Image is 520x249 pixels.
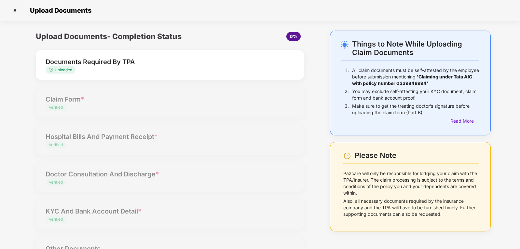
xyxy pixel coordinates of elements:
[345,88,349,101] p: 2.
[10,5,20,16] img: svg+xml;base64,PHN2ZyBpZD0iQ3Jvc3MtMzJ4MzIiIHhtbG5zPSJodHRwOi8vd3d3LnczLm9yZy8yMDAwL3N2ZyIgd2lkdG...
[352,88,479,101] p: You may exclude self-attesting your KYC document, claim form and bank account proof.
[352,103,479,116] p: Make sure to get the treating doctor’s signature before uploading the claim form (Part B)
[355,151,479,160] div: Please Note
[345,103,349,116] p: 3.
[352,40,479,57] div: Things to Note While Uploading Claim Documents
[343,152,351,160] img: svg+xml;base64,PHN2ZyBpZD0iV2FybmluZ18tXzI0eDI0IiBkYXRhLW5hbWU9Ildhcm5pbmcgLSAyNHgyNCIgeG1sbnM9Im...
[46,57,273,67] div: Documents Required By TPA
[450,118,479,125] div: Read More
[55,67,72,72] span: Uploaded
[352,67,479,87] p: All claim documents must be self-attested by the employee before submission mentioning
[23,7,95,14] span: Upload Documents
[346,67,349,87] p: 1.
[343,198,479,217] p: Also, all necessary documents required by the insurance company and the TPA will have to be furni...
[49,68,55,72] img: svg+xml;base64,PHN2ZyB4bWxucz0iaHR0cDovL3d3dy53My5vcmcvMjAwMC9zdmciIHdpZHRoPSIxMy4zMzMiIGhlaWdodD...
[36,31,214,42] div: Upload Documents- Completion Status
[290,34,297,39] span: 0%
[343,170,479,196] p: Pazcare will only be responsible for lodging your claim with the TPA/Insurer. The claim processin...
[341,41,349,48] img: svg+xml;base64,PHN2ZyB4bWxucz0iaHR0cDovL3d3dy53My5vcmcvMjAwMC9zdmciIHdpZHRoPSIyNC4wOTMiIGhlaWdodD...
